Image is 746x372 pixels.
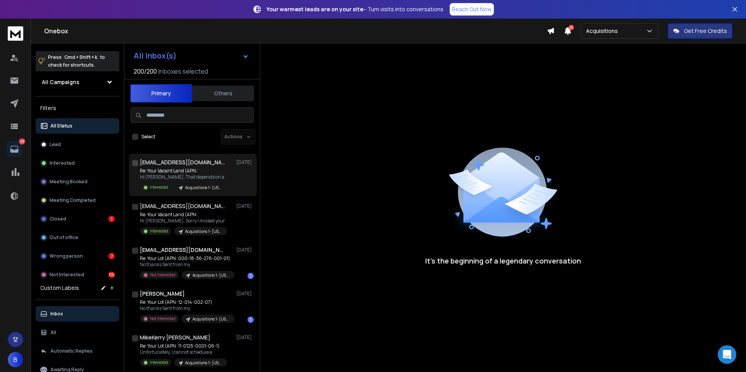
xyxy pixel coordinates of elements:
button: Inbox [36,306,119,322]
p: Acquisitions 1- [US_STATE] [185,229,222,234]
p: Interested [150,184,168,190]
button: Lead [36,137,119,152]
p: Interested [150,228,168,234]
button: B [8,352,23,367]
button: All Inbox(s) [127,48,255,64]
h1: All Inbox(s) [134,52,177,60]
p: All Status [50,123,72,129]
p: Get Free Credits [684,27,727,35]
button: Meeting Completed [36,193,119,208]
div: 1 [248,273,254,279]
div: Open Intercom Messenger [718,345,736,364]
img: logo [8,26,23,41]
p: Automatic Replies [50,348,93,354]
a: 118 [7,141,22,157]
div: 7 [108,253,115,259]
p: Reach Out Now [452,5,492,13]
label: Select [141,134,155,140]
div: 1 [108,216,115,222]
button: Interested [36,155,119,171]
p: Inbox [50,311,63,317]
p: Hi [PERSON_NAME], That depends on a [140,174,227,180]
strong: Your warmest leads are on your site [266,5,363,13]
p: Not Interested [50,272,84,278]
p: All [50,329,56,336]
p: [DATE] [236,247,254,253]
h1: [EMAIL_ADDRESS][DOMAIN_NAME] [140,158,225,166]
p: [DATE] [236,334,254,341]
p: Not Interested [150,272,175,278]
p: Press to check for shortcuts. [48,53,105,69]
button: All Campaigns [36,74,119,90]
p: Re: Your Vacant Land (APN: [140,168,227,174]
p: Wrong person [50,253,83,259]
p: Acquisitions [586,27,621,35]
button: Others [192,85,254,102]
button: Out of office [36,230,119,245]
p: – Turn visits into conversations [266,5,443,13]
p: Acquisitions 1- [US_STATE] [193,272,230,278]
button: Meeting Booked [36,174,119,189]
p: Hi [PERSON_NAME], Sorry I missed your [140,218,227,224]
p: Meeting Completed [50,197,96,203]
p: Meeting Booked [50,179,88,185]
p: No thanks Sent from my [140,262,233,268]
h3: Custom Labels [40,284,79,292]
p: Re: Your Lot (APN: 11-0125-0001-06-1) [140,343,227,349]
button: Closed1 [36,211,119,227]
h1: [EMAIL_ADDRESS][DOMAIN_NAME] [140,202,225,210]
p: Not Interested [150,316,175,322]
p: Acquisitions 1- [US_STATE] [185,185,222,191]
h3: Filters [36,103,119,114]
button: All Status [36,118,119,134]
span: 31 [569,25,574,30]
p: [DATE] [236,203,254,209]
div: 110 [108,272,115,278]
button: Wrong person7 [36,248,119,264]
p: No thanks Sent from my [140,305,233,312]
p: Interested [150,360,168,365]
p: Interested [50,160,75,166]
a: Reach Out Now [450,3,494,15]
h1: Onebox [44,26,547,36]
p: Re: Your Vacant Land (APN: [140,212,227,218]
p: Lead [50,141,61,148]
p: Out of office [50,234,78,241]
p: [DATE] [236,291,254,297]
span: Cmd + Shift + k [63,53,98,62]
p: Re: Your Lot (APN: 000-18-36-276-001-01) [140,255,233,262]
button: Not Interested110 [36,267,119,282]
p: Acquisitions 1- [US_STATE] [185,360,222,366]
p: Acquisitions 1- [US_STATE] [193,316,230,322]
h1: All Campaigns [42,78,79,86]
span: 200 / 200 [134,67,157,76]
button: Automatic Replies [36,343,119,359]
p: Unfortunately, I cannot schedule a [140,349,227,355]
button: Primary [130,84,192,103]
h1: [PERSON_NAME] [140,290,185,298]
h3: Inboxes selected [158,67,208,76]
p: It’s the beginning of a legendary conversation [425,255,581,266]
button: Get Free Credits [668,23,732,39]
h1: [EMAIL_ADDRESS][DOMAIN_NAME] [140,246,225,254]
p: Closed [50,216,66,222]
p: Re: Your Lot (APN: 12-014-002-07) [140,299,233,305]
p: [DATE] [236,159,254,165]
h1: MikeKerry [PERSON_NAME] [140,334,210,341]
button: All [36,325,119,340]
div: 1 [248,317,254,323]
p: 118 [19,138,25,145]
